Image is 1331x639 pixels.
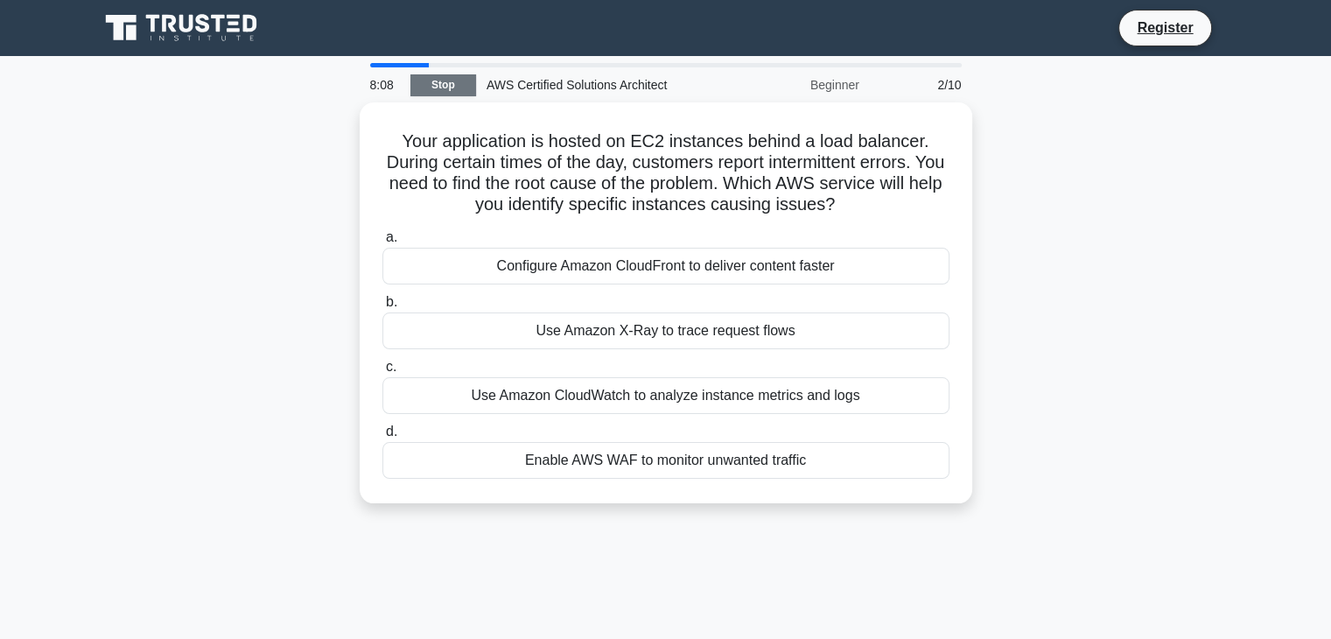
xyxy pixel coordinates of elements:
div: Configure Amazon CloudFront to deliver content faster [382,248,949,284]
span: d. [386,424,397,439]
div: Use Amazon X-Ray to trace request flows [382,312,949,349]
a: Register [1126,17,1203,39]
div: AWS Certified Solutions Architect [476,67,717,102]
span: b. [386,294,397,309]
div: Enable AWS WAF to monitor unwanted traffic [382,442,949,479]
div: Use Amazon CloudWatch to analyze instance metrics and logs [382,377,949,414]
span: c. [386,359,396,374]
a: Stop [410,74,476,96]
div: Beginner [717,67,870,102]
div: 2/10 [870,67,972,102]
h5: Your application is hosted on EC2 instances behind a load balancer. During certain times of the d... [381,130,951,216]
div: 8:08 [360,67,410,102]
span: a. [386,229,397,244]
